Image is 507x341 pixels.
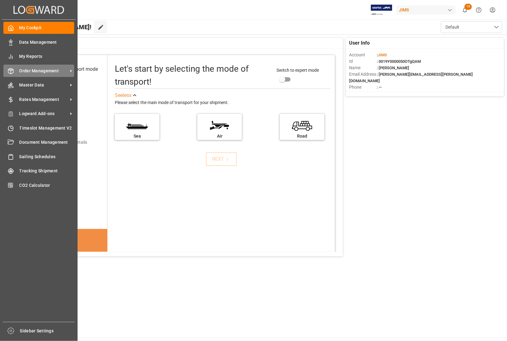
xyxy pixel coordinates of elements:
[349,84,377,90] span: Phone
[115,92,131,99] div: See less
[19,25,74,31] span: My Cockpit
[3,50,74,62] a: My Reports
[3,150,74,162] a: Sailing Schedules
[19,139,74,146] span: Document Management
[19,110,68,117] span: Logward Add-ons
[19,68,68,74] span: Order Management
[19,168,74,174] span: Tracking Shipment
[3,122,74,134] a: Timeslot Management V2
[200,133,239,139] div: Air
[20,328,75,334] span: Sidebar Settings
[19,96,68,103] span: Rates Management
[396,6,456,14] div: JIMS
[349,39,370,47] span: User Info
[378,53,387,57] span: JIMS
[283,133,321,139] div: Road
[349,58,377,65] span: Id
[115,62,270,88] div: Let's start by selecting the mode of transport!
[115,99,331,106] div: Please select the main mode of transport for your shipment.
[50,66,98,73] div: Select transport mode
[3,136,74,148] a: Document Management
[19,53,74,60] span: My Reports
[19,125,74,131] span: Timeslot Management V2
[396,4,458,16] button: JIMS
[3,165,74,177] a: Tracking Shipment
[349,52,377,58] span: Account
[441,21,502,33] button: open menu
[371,5,392,15] img: Exertis%20JAM%20-%20Email%20Logo.jpg_1722504956.jpg
[377,53,387,57] span: :
[377,85,382,90] span: : —
[19,39,74,46] span: Data Management
[212,155,231,163] div: NEXT
[377,91,392,96] span: : Shipper
[3,179,74,191] a: CO2 Calculator
[3,22,74,34] a: My Cockpit
[465,4,472,10] span: 15
[19,182,74,189] span: CO2 Calculator
[206,152,237,166] button: NEXT
[445,24,459,30] span: Default
[472,3,486,17] button: Help Center
[19,154,74,160] span: Sailing Schedules
[377,59,421,64] span: : 0019Y0000050OTgQAM
[458,3,472,17] button: show 15 new notifications
[349,71,377,78] span: Email Address
[377,66,409,70] span: : [PERSON_NAME]
[3,36,74,48] a: Data Management
[349,72,473,83] span: : [PERSON_NAME][EMAIL_ADDRESS][PERSON_NAME][DOMAIN_NAME]
[19,82,68,88] span: Master Data
[349,65,377,71] span: Name
[349,90,377,97] span: Account Type
[276,68,319,73] span: Switch to expert mode
[118,133,156,139] div: Sea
